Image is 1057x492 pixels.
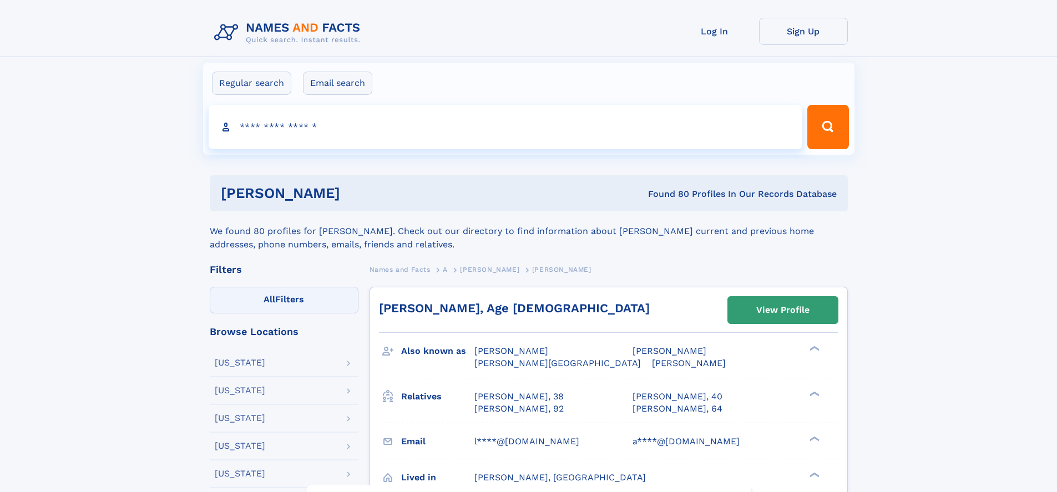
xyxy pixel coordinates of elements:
[494,188,837,200] div: Found 80 Profiles In Our Records Database
[401,342,474,361] h3: Also known as
[215,386,265,395] div: [US_STATE]
[209,105,803,149] input: search input
[532,266,591,273] span: [PERSON_NAME]
[807,105,848,149] button: Search Button
[401,432,474,451] h3: Email
[807,390,820,397] div: ❯
[807,345,820,352] div: ❯
[633,403,722,415] a: [PERSON_NAME], 64
[460,262,519,276] a: [PERSON_NAME]
[460,266,519,273] span: [PERSON_NAME]
[759,18,848,45] a: Sign Up
[670,18,759,45] a: Log In
[474,472,646,483] span: [PERSON_NAME], [GEOGRAPHIC_DATA]
[379,301,650,315] a: [PERSON_NAME], Age [DEMOGRAPHIC_DATA]
[303,72,372,95] label: Email search
[210,327,358,337] div: Browse Locations
[210,211,848,251] div: We found 80 profiles for [PERSON_NAME]. Check out our directory to find information about [PERSON...
[443,266,448,273] span: A
[212,72,291,95] label: Regular search
[474,390,564,403] a: [PERSON_NAME], 38
[221,186,494,200] h1: [PERSON_NAME]
[633,390,722,403] a: [PERSON_NAME], 40
[401,387,474,406] h3: Relatives
[210,265,358,275] div: Filters
[443,262,448,276] a: A
[474,403,564,415] a: [PERSON_NAME], 92
[728,297,838,323] a: View Profile
[264,294,275,305] span: All
[807,471,820,478] div: ❯
[756,297,810,323] div: View Profile
[370,262,431,276] a: Names and Facts
[215,414,265,423] div: [US_STATE]
[210,287,358,313] label: Filters
[474,358,641,368] span: [PERSON_NAME][GEOGRAPHIC_DATA]
[807,435,820,442] div: ❯
[401,468,474,487] h3: Lived in
[215,358,265,367] div: [US_STATE]
[215,442,265,450] div: [US_STATE]
[652,358,726,368] span: [PERSON_NAME]
[210,18,370,48] img: Logo Names and Facts
[474,346,548,356] span: [PERSON_NAME]
[215,469,265,478] div: [US_STATE]
[633,346,706,356] span: [PERSON_NAME]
